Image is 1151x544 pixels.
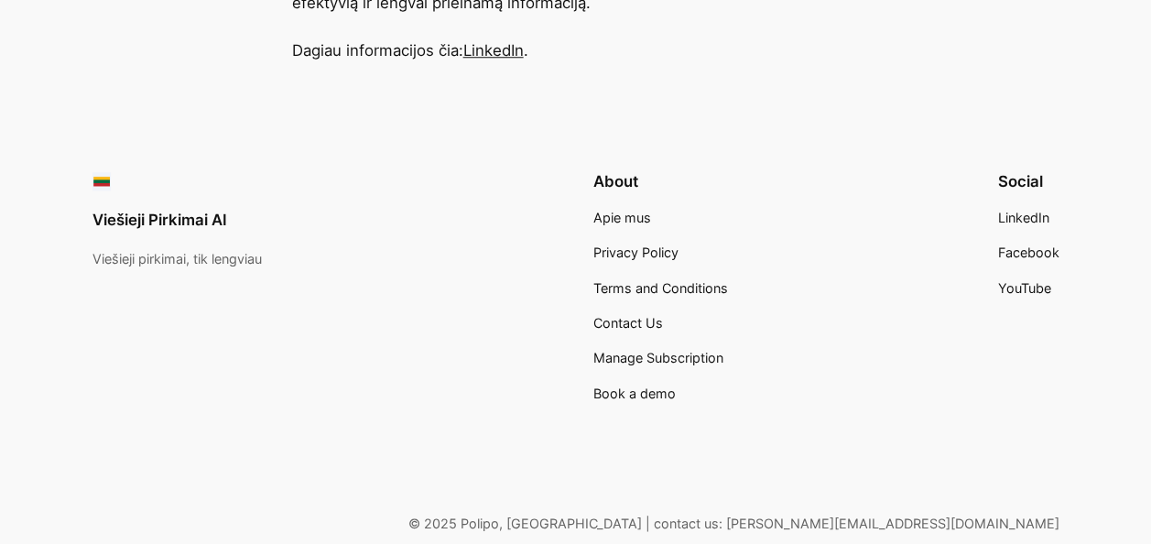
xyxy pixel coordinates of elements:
p: Viešieji pirkimai, tik lengviau [92,249,262,269]
span: Manage Subscription [593,350,723,365]
span: Facebook [997,245,1059,260]
a: Book a demo [593,384,676,404]
span: Apie mus [593,210,651,225]
span: Privacy Policy [593,245,679,260]
span: Contact Us [593,315,663,331]
a: LinkedIn [463,41,524,60]
img: Viešieji pirkimai logo [92,172,111,190]
a: Viešieji Pirkimai AI [92,211,227,229]
h2: About [593,172,728,190]
p: © 2025 Polipo, [GEOGRAPHIC_DATA] | contact us: [PERSON_NAME][EMAIL_ADDRESS][DOMAIN_NAME] [92,514,1059,534]
nav: Footer navigation 4 [593,208,728,404]
a: LinkedIn [997,208,1048,228]
a: Facebook [997,243,1059,263]
a: YouTube [997,278,1050,299]
nav: Footer navigation 3 [997,208,1059,299]
span: YouTube [997,280,1050,296]
a: Contact Us [593,313,663,333]
h2: Social [997,172,1059,190]
a: Apie mus [593,208,651,228]
span: LinkedIn [997,210,1048,225]
span: Book a demo [593,386,676,401]
a: Privacy Policy [593,243,679,263]
a: Terms and Conditions [593,278,728,299]
a: Manage Subscription [593,348,723,368]
span: Terms and Conditions [593,280,728,296]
